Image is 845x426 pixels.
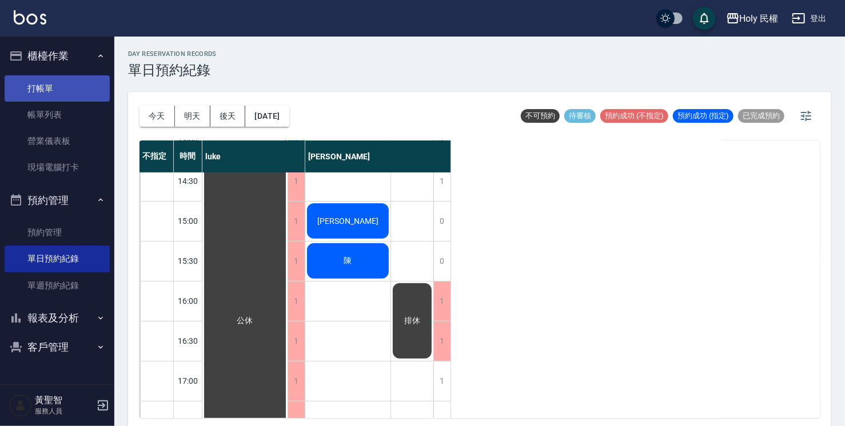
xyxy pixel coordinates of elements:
div: 1 [288,282,305,321]
button: Holy 民權 [722,7,783,30]
a: 打帳單 [5,75,110,102]
div: 1 [433,282,451,321]
div: Holy 民權 [740,11,779,26]
div: 1 [288,202,305,241]
span: 已完成預約 [738,111,784,121]
a: 預約管理 [5,219,110,246]
button: save [693,7,716,30]
button: 預約管理 [5,186,110,215]
a: 帳單列表 [5,102,110,128]
span: 預約成功 (指定) [673,111,734,121]
span: 預約成功 (不指定) [600,111,668,121]
h5: 黃聖智 [35,395,93,406]
button: 櫃檯作業 [5,41,110,71]
div: 16:00 [174,281,202,321]
div: 1 [288,162,305,201]
div: 1 [433,162,451,201]
span: 陳 [342,256,354,266]
button: [DATE] [245,106,289,127]
div: 15:00 [174,201,202,241]
div: luke [202,140,305,172]
div: 15:30 [174,241,202,281]
button: 後天 [210,106,246,127]
button: 登出 [787,8,831,29]
button: 明天 [175,106,210,127]
div: [PERSON_NAME] [305,140,451,172]
div: 1 [433,321,451,361]
button: 今天 [139,106,175,127]
div: 16:30 [174,321,202,361]
div: 1 [288,361,305,401]
div: 1 [288,321,305,361]
span: 待審核 [564,111,596,121]
h3: 單日預約紀錄 [128,62,217,78]
img: Logo [14,10,46,25]
div: 0 [433,242,451,281]
div: 17:00 [174,361,202,401]
div: 1 [288,242,305,281]
span: [PERSON_NAME] [315,216,381,226]
div: 0 [433,202,451,241]
a: 營業儀表板 [5,128,110,154]
a: 單週預約紀錄 [5,272,110,299]
p: 服務人員 [35,406,93,416]
div: 時間 [174,140,202,172]
img: Person [9,394,32,417]
a: 現場電腦打卡 [5,154,110,180]
button: 報表及分析 [5,303,110,333]
div: 不指定 [139,140,174,172]
h2: day Reservation records [128,50,217,58]
span: 排休 [402,316,422,326]
div: 14:30 [174,161,202,201]
span: 不可預約 [521,111,560,121]
span: 公休 [235,316,256,326]
div: 1 [433,361,451,401]
a: 單日預約紀錄 [5,246,110,272]
button: 客戶管理 [5,332,110,362]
